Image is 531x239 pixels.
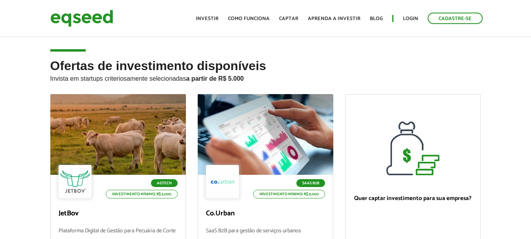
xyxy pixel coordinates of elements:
[279,16,298,21] a: Captar
[206,209,325,218] p: Co.Urban
[308,16,360,21] a: Aprenda a investir
[403,16,418,21] a: Login
[370,16,383,21] a: Blog
[296,179,325,187] p: SaaS B2B
[151,179,178,187] p: Agtech
[428,13,483,24] a: Cadastre-se
[196,16,219,21] a: Investir
[50,73,481,82] p: Invista em startups criteriosamente selecionadas
[353,195,472,202] p: Quer captar investimento para sua empresa?
[228,16,270,21] a: Como funciona
[59,209,178,218] p: JetBov
[106,190,178,198] p: Investimento mínimo: R$ 5.000
[50,59,481,94] h2: Ofertas de investimento disponíveis
[186,75,244,82] strong: a partir de R$ 5.000
[50,8,113,29] img: EqSeed
[253,190,325,198] p: Investimento mínimo: R$ 5.000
